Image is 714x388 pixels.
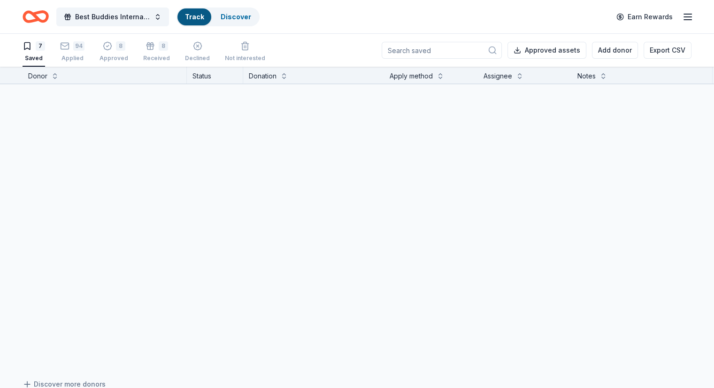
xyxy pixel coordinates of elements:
[221,13,251,21] a: Discover
[187,67,243,84] div: Status
[611,8,678,25] a: Earn Rewards
[73,41,84,51] div: 94
[185,13,204,21] a: Track
[60,38,84,67] button: 94Applied
[100,54,128,62] div: Approved
[36,41,45,51] div: 7
[56,8,169,26] button: Best Buddies International, [GEOGRAPHIC_DATA], Champion of the Year Gala
[484,70,512,82] div: Assignee
[23,6,49,28] a: Home
[644,42,691,59] button: Export CSV
[159,41,168,51] div: 8
[185,54,210,62] div: Declined
[225,38,265,67] button: Not interested
[390,70,433,82] div: Apply method
[592,42,638,59] button: Add donor
[143,38,170,67] button: 8Received
[23,54,45,62] div: Saved
[28,70,47,82] div: Donor
[185,38,210,67] button: Declined
[116,41,125,51] div: 8
[577,70,596,82] div: Notes
[225,54,265,62] div: Not interested
[507,42,586,59] button: Approved assets
[60,54,84,62] div: Applied
[177,8,260,26] button: TrackDiscover
[382,42,502,59] input: Search saved
[23,38,45,67] button: 7Saved
[143,54,170,62] div: Received
[75,11,150,23] span: Best Buddies International, [GEOGRAPHIC_DATA], Champion of the Year Gala
[249,70,276,82] div: Donation
[100,38,128,67] button: 8Approved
